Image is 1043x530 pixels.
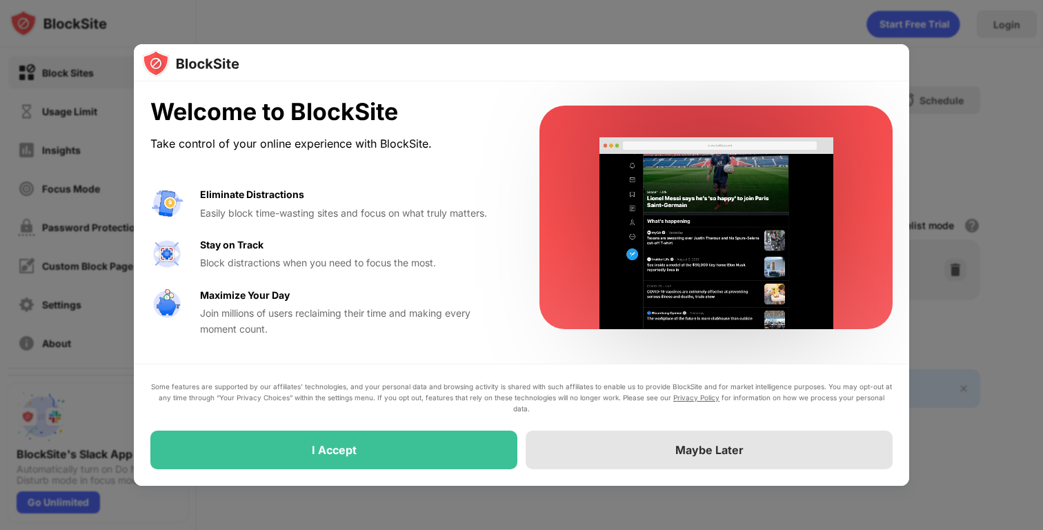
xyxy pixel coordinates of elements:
div: Maybe Later [675,443,744,457]
img: value-safe-time.svg [150,288,183,321]
div: I Accept [312,443,357,457]
img: value-focus.svg [150,237,183,271]
div: Take control of your online experience with BlockSite. [150,134,506,154]
img: logo-blocksite.svg [142,50,239,77]
div: Stay on Track [200,237,264,253]
img: value-avoid-distractions.svg [150,187,183,220]
div: Eliminate Distractions [200,187,304,202]
div: Join millions of users reclaiming their time and making every moment count. [200,306,506,337]
div: Easily block time-wasting sites and focus on what truly matters. [200,206,506,221]
div: Block distractions when you need to focus the most. [200,255,506,271]
div: Some features are supported by our affiliates’ technologies, and your personal data and browsing ... [150,381,893,414]
a: Privacy Policy [673,393,719,402]
div: Maximize Your Day [200,288,290,303]
div: Welcome to BlockSite [150,98,506,126]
